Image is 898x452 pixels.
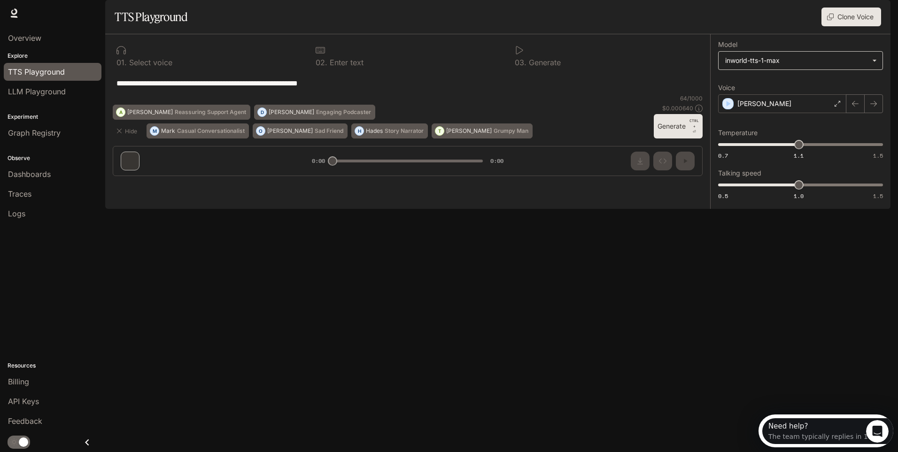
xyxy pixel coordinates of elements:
p: Enter text [327,59,364,66]
div: Need help? [10,8,114,15]
p: [PERSON_NAME] [446,128,492,134]
button: Hide [113,123,143,138]
p: 64 / 1000 [680,94,703,102]
p: Casual Conversationalist [177,128,245,134]
iframe: Intercom live chat discovery launcher [759,414,893,447]
button: HHadesStory Narrator [351,123,428,138]
p: Model [718,41,737,48]
div: Open Intercom Messenger [4,4,141,30]
iframe: Intercom live chat [866,420,889,443]
p: Story Narrator [385,128,424,134]
p: Temperature [718,130,758,136]
span: 0.5 [718,192,728,200]
span: 1.5 [873,152,883,160]
p: [PERSON_NAME] [269,109,314,115]
p: Engaging Podcaster [316,109,371,115]
div: H [355,123,364,138]
div: O [256,123,265,138]
p: Mark [161,128,175,134]
p: Sad Friend [315,128,343,134]
span: 0.7 [718,152,728,160]
div: T [435,123,444,138]
p: CTRL + [689,118,699,129]
p: $ 0.000640 [662,104,693,112]
p: Reassuring Support Agent [175,109,246,115]
p: Hades [366,128,383,134]
button: T[PERSON_NAME]Grumpy Man [432,123,533,138]
div: inworld-tts-1-max [725,56,867,65]
div: D [258,105,266,120]
span: 1.0 [794,192,804,200]
span: 1.1 [794,152,804,160]
p: Generate [526,59,561,66]
p: Grumpy Man [494,128,528,134]
button: D[PERSON_NAME]Engaging Podcaster [254,105,375,120]
div: M [150,123,159,138]
p: Select voice [127,59,172,66]
div: The team typically replies in 1d [10,15,114,25]
div: inworld-tts-1-max [719,52,883,69]
button: Clone Voice [821,8,881,26]
p: 0 3 . [515,59,526,66]
p: 0 1 . [116,59,127,66]
p: [PERSON_NAME] [267,128,313,134]
p: Talking speed [718,170,761,176]
p: Voice [718,84,735,91]
p: ⏎ [689,118,699,135]
p: [PERSON_NAME] [737,99,791,108]
p: 0 2 . [316,59,327,66]
button: GenerateCTRL +⏎ [654,114,703,138]
div: A [116,105,125,120]
h1: TTS Playground [115,8,187,26]
p: [PERSON_NAME] [127,109,173,115]
button: O[PERSON_NAME]Sad Friend [253,123,348,138]
span: 1.5 [873,192,883,200]
button: MMarkCasual Conversationalist [147,123,249,138]
button: A[PERSON_NAME]Reassuring Support Agent [113,105,250,120]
